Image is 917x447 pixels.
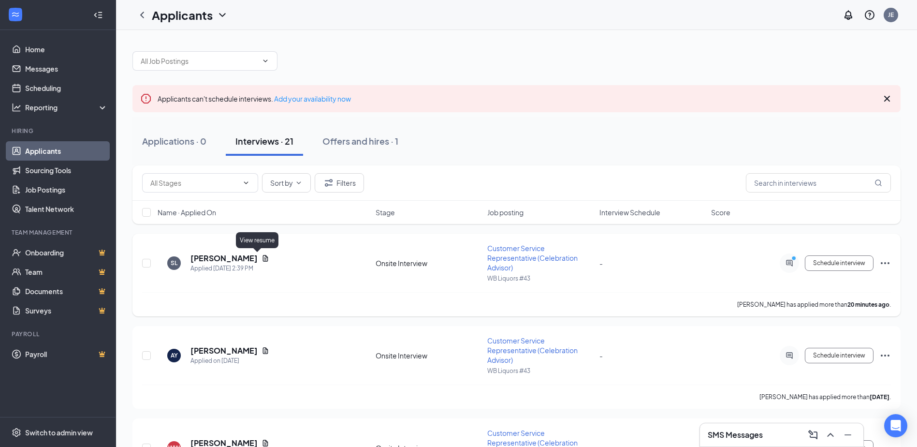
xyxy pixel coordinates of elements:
[190,345,258,356] h5: [PERSON_NAME]
[805,427,821,443] button: ComposeMessage
[888,11,894,19] div: JE
[12,330,106,338] div: Payroll
[823,427,838,443] button: ChevronUp
[487,208,524,217] span: Job posting
[737,300,891,309] p: [PERSON_NAME] has applied more than .
[142,135,206,147] div: Applications · 0
[840,427,856,443] button: Minimize
[190,253,258,264] h5: [PERSON_NAME]
[25,344,108,364] a: PayrollCrown
[262,347,269,355] svg: Document
[158,208,216,217] span: Name · Applied On
[879,350,891,361] svg: Ellipses
[784,259,795,267] svg: ActiveChat
[190,356,269,366] div: Applied on [DATE]
[805,255,873,271] button: Schedule interview
[870,393,889,401] b: [DATE]
[25,243,108,262] a: OnboardingCrown
[813,352,865,359] span: Schedule interview
[599,208,660,217] span: Interview Schedule
[487,274,593,283] p: WB Liquors #43
[25,103,108,112] div: Reporting
[807,429,819,441] svg: ComposeMessage
[25,78,108,98] a: Scheduling
[376,351,481,360] div: Onsite Interview
[708,430,763,440] h3: SMS Messages
[487,367,593,375] p: WB Liquors #43
[295,179,303,187] svg: ChevronDown
[12,127,106,135] div: Hiring
[25,282,108,301] a: DocumentsCrown
[487,244,578,272] span: Customer Service Representative (Celebration Advisor)
[25,199,108,219] a: Talent Network
[12,228,106,237] div: Team Management
[599,351,603,360] span: -
[270,179,293,186] span: Sort by
[171,259,177,267] div: SL
[262,57,269,65] svg: ChevronDown
[884,414,907,437] div: Open Intercom Messenger
[805,348,873,363] button: Schedule interview
[242,179,250,187] svg: ChevronDown
[236,232,278,248] div: View resume
[158,94,351,103] span: Applicants can't schedule interviews.
[842,429,854,441] svg: Minimize
[881,93,893,104] svg: Cross
[140,93,152,104] svg: Error
[25,180,108,199] a: Job Postings
[843,9,854,21] svg: Notifications
[25,428,93,437] div: Switch to admin view
[711,208,730,217] span: Score
[879,257,891,269] svg: Ellipses
[25,262,108,282] a: TeamCrown
[323,177,335,189] svg: Filter
[376,208,395,217] span: Stage
[217,9,228,21] svg: ChevronDown
[789,255,801,263] svg: PrimaryDot
[12,428,21,437] svg: Settings
[136,9,148,21] svg: ChevronLeft
[25,40,108,59] a: Home
[190,264,269,273] div: Applied [DATE] 2:39 PM
[25,141,108,161] a: Applicants
[874,179,882,187] svg: MagnifyingGlass
[813,260,865,267] span: Schedule interview
[150,178,238,188] input: All Stages
[262,439,269,447] svg: Document
[235,135,293,147] div: Interviews · 21
[376,258,481,268] div: Onsite Interview
[825,429,836,441] svg: ChevronUp
[784,352,795,359] svg: ActiveChat
[12,103,21,112] svg: Analysis
[25,161,108,180] a: Sourcing Tools
[25,59,108,78] a: Messages
[262,254,269,262] svg: Document
[759,393,891,401] p: [PERSON_NAME] has applied more than .
[152,7,213,23] h1: Applicants
[315,173,364,193] button: Filter Filters
[25,301,108,320] a: SurveysCrown
[171,351,178,359] div: AY
[487,336,578,364] span: Customer Service Representative (Celebration Advisor)
[746,173,891,193] input: Search in interviews
[11,10,20,19] svg: WorkstreamLogo
[262,173,311,193] button: Sort byChevronDown
[599,259,603,268] span: -
[93,10,103,20] svg: Collapse
[322,135,398,147] div: Offers and hires · 1
[141,56,258,66] input: All Job Postings
[864,9,875,21] svg: QuestionInfo
[847,301,889,308] b: 20 minutes ago
[274,94,351,103] a: Add your availability now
